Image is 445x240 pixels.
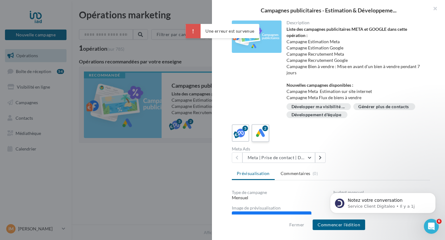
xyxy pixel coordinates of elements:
strong: Nouvelles campagnes disponibles : [287,82,353,88]
span: (0) [313,171,318,176]
li: Campagne Estimation Meta [287,39,425,45]
div: 2 [262,126,268,131]
li: Campagne Bien à vendre : Mise en avant d'un bien à vendre pendant 7 jours [287,63,425,76]
li: Campagne Recrutement Meta [287,51,425,57]
li: Campagne Meta Estimation sur site internet [287,88,425,95]
span: Campagnes publicitaires - Estimation & Développeme... [261,7,397,13]
div: Description [287,21,425,25]
strong: Liste des campagnes publicitaires META et GOOGLE dans cette opération : [287,26,407,38]
li: Campagne Estimation Google [287,45,425,51]
div: 5 [242,126,248,131]
li: Campagne Meta Flux de biens à vendre [287,95,425,101]
span: Commentaires [281,170,310,177]
div: Type de campagne [232,190,328,195]
iframe: Intercom notifications message [321,180,445,223]
div: Image de prévisualisation [232,206,430,210]
div: Meta Ads [232,147,328,151]
div: Mensuel [232,195,328,201]
button: Commencer l'édition [313,219,365,230]
button: Fermer [287,221,307,228]
iframe: Intercom live chat [424,219,439,234]
li: Campagne Recrutement Google [287,57,425,63]
button: Meta | Prise de contact | Demandes d'estimation [242,152,315,163]
span: Développer ma visibilité ... [291,104,345,109]
div: Une erreur est survenue [186,24,259,38]
div: Générer plus de contacts [358,104,409,109]
span: 6 [437,219,442,224]
div: Développement d'équipe [291,113,342,117]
